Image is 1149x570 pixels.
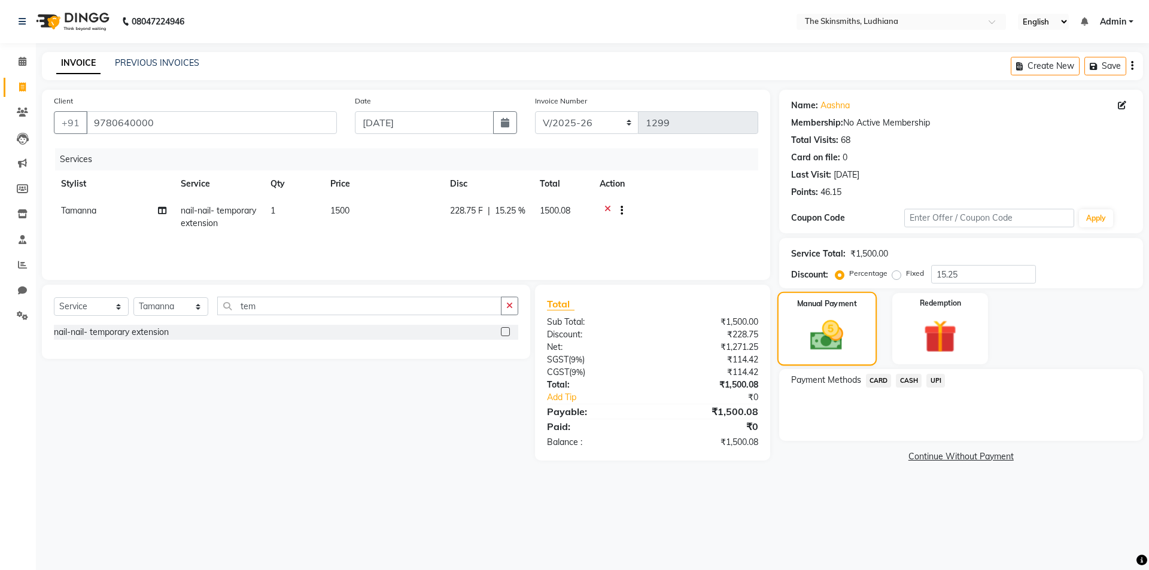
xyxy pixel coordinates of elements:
div: Name: [791,99,818,112]
div: Service Total: [791,248,846,260]
a: PREVIOUS INVOICES [115,57,199,68]
th: Service [174,170,263,197]
div: Coupon Code [791,212,904,224]
div: ₹1,500.08 [652,436,767,449]
div: [DATE] [834,169,859,181]
label: Date [355,96,371,106]
img: _cash.svg [800,316,853,355]
div: 68 [841,134,850,147]
div: No Active Membership [791,117,1131,129]
a: Continue Without Payment [782,450,1141,463]
div: ( ) [538,353,652,366]
span: 1500 [330,205,349,216]
span: 1 [270,205,275,216]
span: UPI [926,374,945,388]
div: Last Visit: [791,169,831,181]
div: nail-nail- temporary extension [54,326,169,339]
span: Total [547,298,574,310]
div: ₹1,500.08 [652,379,767,391]
th: Qty [263,170,323,197]
div: ₹114.42 [652,366,767,379]
label: Fixed [906,268,924,279]
span: Payment Methods [791,374,861,386]
div: Membership: [791,117,843,129]
label: Manual Payment [797,298,857,309]
span: Tamanna [61,205,96,216]
button: Apply [1079,209,1113,227]
div: Balance : [538,436,652,449]
div: Points: [791,186,818,199]
span: | [488,205,490,217]
div: ₹0 [671,391,767,404]
th: Price [323,170,443,197]
span: SGST [547,354,569,365]
div: Total Visits: [791,134,838,147]
div: ₹1,271.25 [652,341,767,353]
div: Paid: [538,419,652,434]
div: 46.15 [820,186,841,199]
img: logo [31,5,113,38]
label: Percentage [849,268,887,279]
a: Add Tip [538,391,671,404]
span: CGST [547,367,569,377]
th: Action [592,170,758,197]
div: ₹228.75 [652,328,767,341]
button: Create New [1011,57,1080,75]
div: Sub Total: [538,316,652,328]
div: ₹1,500.00 [850,248,888,260]
div: Total: [538,379,652,391]
input: Search by Name/Mobile/Email/Code [86,111,337,134]
div: 0 [843,151,847,164]
button: +91 [54,111,87,134]
b: 08047224946 [132,5,184,38]
th: Disc [443,170,533,197]
label: Invoice Number [535,96,587,106]
div: Services [55,148,767,170]
span: CASH [896,374,922,388]
button: Save [1084,57,1126,75]
div: ₹1,500.00 [652,316,767,328]
input: Search or Scan [217,297,501,315]
div: Discount: [538,328,652,341]
div: Card on file: [791,151,840,164]
div: ₹114.42 [652,353,767,366]
input: Enter Offer / Coupon Code [904,209,1074,227]
span: 9% [572,367,583,377]
span: 228.75 F [450,205,483,217]
span: 9% [571,355,582,364]
a: Aashna [820,99,850,112]
div: Net: [538,341,652,353]
label: Client [54,96,73,106]
div: Payable: [538,404,652,419]
label: Redemption [920,298,961,309]
img: _gift.svg [913,316,967,357]
span: 1500.08 [540,205,570,216]
div: ₹0 [652,419,767,434]
div: ( ) [538,366,652,379]
span: CARD [866,374,892,388]
th: Total [533,170,592,197]
span: nail-nail- temporary extension [181,205,256,228]
div: Discount: [791,269,828,281]
th: Stylist [54,170,174,197]
div: ₹1,500.08 [652,404,767,419]
span: Admin [1100,16,1126,28]
a: INVOICE [56,53,101,74]
span: 15.25 % [495,205,525,217]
